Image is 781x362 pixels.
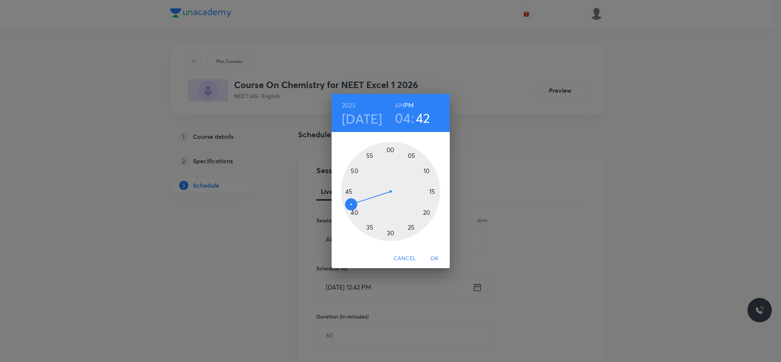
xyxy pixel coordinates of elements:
[342,100,356,111] button: 2025
[394,254,416,263] span: Cancel
[422,251,447,265] button: OK
[416,110,430,126] button: 42
[342,111,382,127] button: [DATE]
[391,251,419,265] button: Cancel
[395,110,411,126] button: 04
[404,100,414,111] button: PM
[395,100,404,111] button: AM
[425,254,444,263] span: OK
[411,110,414,126] h3: :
